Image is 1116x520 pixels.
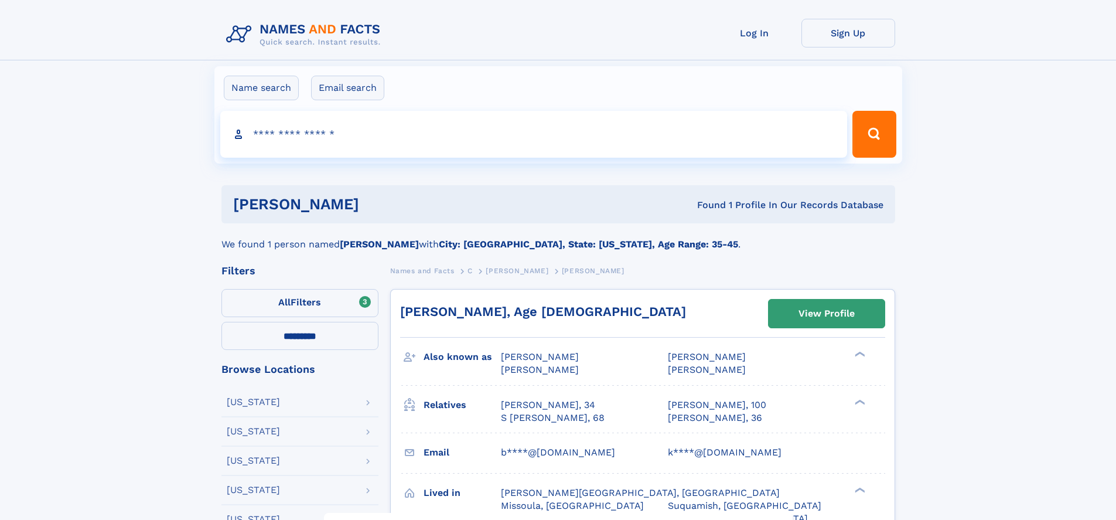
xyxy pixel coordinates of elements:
span: [PERSON_NAME] [501,364,579,375]
a: [PERSON_NAME], 100 [668,399,766,412]
label: Name search [224,76,299,100]
div: ❯ [852,398,866,406]
span: All [278,297,291,308]
span: [PERSON_NAME] [501,351,579,362]
div: [US_STATE] [227,456,280,465]
a: [PERSON_NAME], 34 [501,399,595,412]
label: Filters [221,289,378,317]
img: Logo Names and Facts [221,19,390,50]
b: City: [GEOGRAPHIC_DATA], State: [US_STATE], Age Range: 35-45 [439,239,738,250]
a: [PERSON_NAME], 36 [668,412,762,424]
div: We found 1 person named with . [221,223,895,251]
h1: [PERSON_NAME] [233,197,528,212]
h3: Email [424,443,501,463]
span: [PERSON_NAME] [668,351,746,362]
div: [US_STATE] [227,397,280,407]
div: Browse Locations [221,364,378,375]
span: [PERSON_NAME] [486,267,548,275]
div: [US_STATE] [227,427,280,436]
h3: Also known as [424,347,501,367]
div: Found 1 Profile In Our Records Database [528,199,883,212]
a: Log In [708,19,801,47]
span: Suquamish, [GEOGRAPHIC_DATA] [668,500,821,511]
b: [PERSON_NAME] [340,239,419,250]
span: C [467,267,473,275]
a: [PERSON_NAME], Age [DEMOGRAPHIC_DATA] [400,304,686,319]
div: [US_STATE] [227,485,280,495]
button: Search Button [852,111,896,158]
a: Sign Up [801,19,895,47]
label: Email search [311,76,384,100]
div: ❯ [852,351,866,358]
a: C [467,263,473,278]
input: search input [220,111,848,158]
div: View Profile [798,300,855,327]
a: View Profile [769,300,885,328]
a: [PERSON_NAME] [486,263,548,278]
h3: Relatives [424,395,501,415]
div: ❯ [852,486,866,494]
h3: Lived in [424,483,501,503]
a: Names and Facts [390,263,455,278]
span: [PERSON_NAME][GEOGRAPHIC_DATA], [GEOGRAPHIC_DATA] [501,487,780,498]
span: [PERSON_NAME] [562,267,624,275]
span: Missoula, [GEOGRAPHIC_DATA] [501,500,644,511]
div: Filters [221,266,378,276]
a: S [PERSON_NAME], 68 [501,412,605,424]
span: [PERSON_NAME] [668,364,746,375]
